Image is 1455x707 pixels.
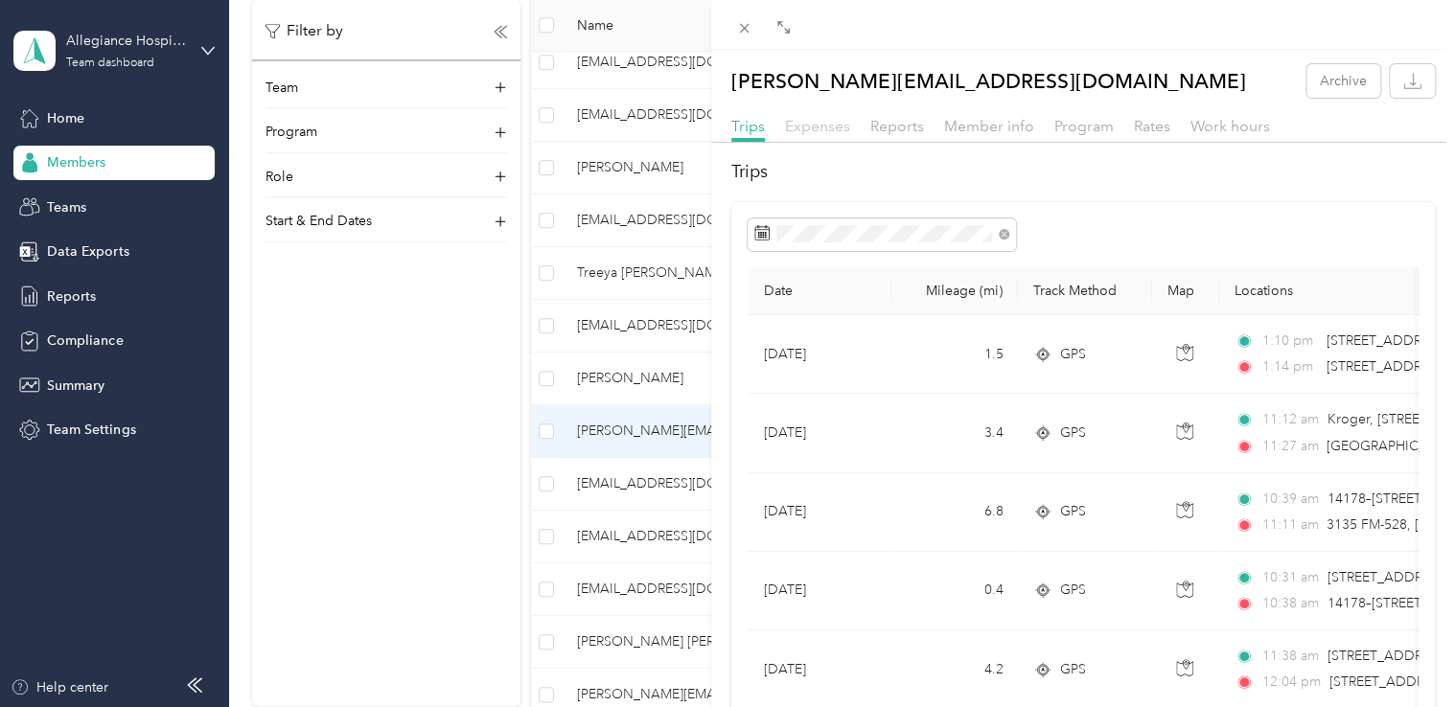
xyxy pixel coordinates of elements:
[1054,117,1114,135] span: Program
[944,117,1034,135] span: Member info
[891,315,1018,394] td: 1.5
[1262,409,1319,430] span: 11:12 am
[731,64,1246,98] p: [PERSON_NAME][EMAIL_ADDRESS][DOMAIN_NAME]
[1059,501,1085,522] span: GPS
[891,394,1018,472] td: 3.4
[1018,267,1152,315] th: Track Method
[748,473,891,552] td: [DATE]
[1262,356,1317,377] span: 1:14 pm
[1134,117,1170,135] span: Rates
[1059,659,1085,680] span: GPS
[1059,344,1085,365] span: GPS
[1262,567,1319,588] span: 10:31 am
[1262,646,1319,667] span: 11:38 am
[1262,331,1317,352] span: 1:10 pm
[1262,489,1319,510] span: 10:39 am
[1262,593,1319,614] span: 10:38 am
[1326,358,1447,375] span: [STREET_ADDRESS]
[891,267,1018,315] th: Mileage (mi)
[870,117,924,135] span: Reports
[891,552,1018,630] td: 0.4
[748,267,891,315] th: Date
[748,394,891,472] td: [DATE]
[1262,436,1317,457] span: 11:27 am
[785,117,850,135] span: Expenses
[731,117,765,135] span: Trips
[1262,514,1317,536] span: 11:11 am
[1152,267,1219,315] th: Map
[1059,422,1085,444] span: GPS
[748,315,891,394] td: [DATE]
[748,552,891,630] td: [DATE]
[1059,580,1085,601] span: GPS
[1262,672,1321,693] span: 12:04 pm
[1306,64,1380,98] button: Archive
[731,159,1435,185] h2: Trips
[1190,117,1270,135] span: Work hours
[1348,600,1455,707] iframe: Everlance-gr Chat Button Frame
[891,473,1018,552] td: 6.8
